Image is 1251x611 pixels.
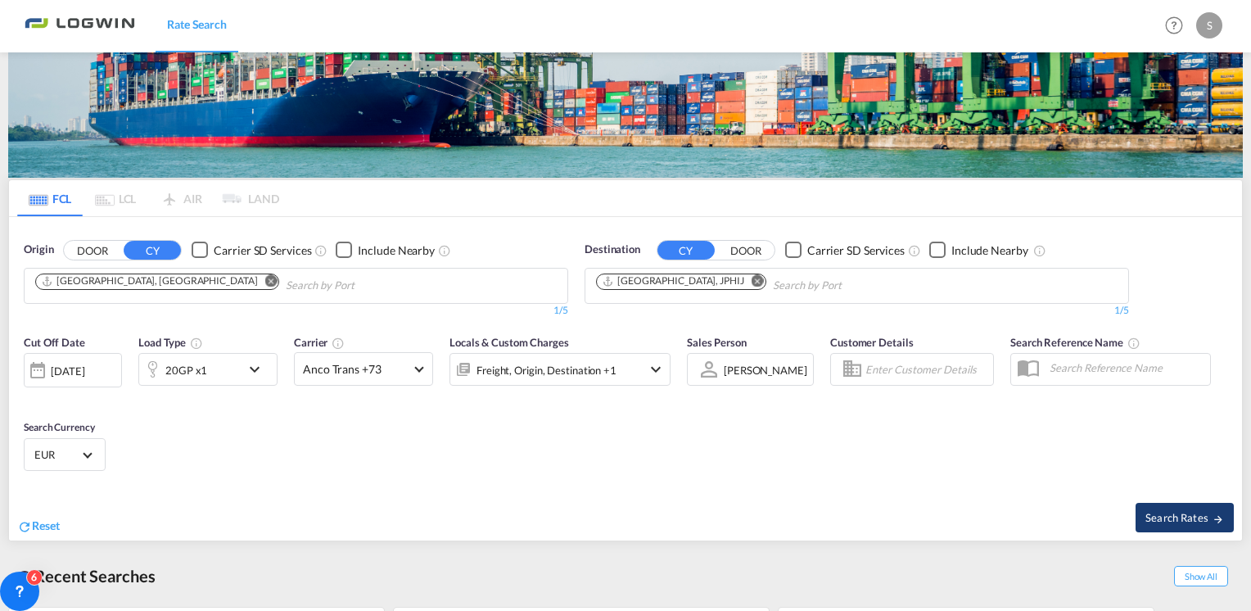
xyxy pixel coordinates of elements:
[773,273,928,299] input: Chips input.
[438,244,451,257] md-icon: Unchecked: Ignores neighbouring ports when fetching rates.Checked : Includes neighbouring ports w...
[15,568,34,588] md-icon: icon-backup-restore
[1145,511,1224,524] span: Search Rates
[1033,244,1046,257] md-icon: Unchecked: Ignores neighbouring ports when fetching rates.Checked : Includes neighbouring ports w...
[449,353,671,386] div: Freight Origin Destination Factory Stuffingicon-chevron-down
[41,274,257,288] div: Hamburg, DEHAM
[594,269,935,299] md-chips-wrap: Chips container. Use arrow keys to select chips.
[190,337,203,350] md-icon: icon-information-outline
[34,447,80,462] span: EUR
[286,273,441,299] input: Chips input.
[1213,514,1224,525] md-icon: icon-arrow-right
[336,242,435,259] md-checkbox: Checkbox No Ink
[830,336,913,349] span: Customer Details
[17,180,279,216] md-pagination-wrapper: Use the left and right arrow keys to navigate between tabs
[138,353,278,386] div: 20GP x1icon-chevron-down
[1174,566,1228,586] span: Show All
[314,244,327,257] md-icon: Unchecked: Search for CY (Container Yard) services for all selected carriers.Checked : Search for...
[33,443,97,467] md-select: Select Currency: € EUREuro
[24,421,95,433] span: Search Currency
[807,242,905,259] div: Carrier SD Services
[33,269,448,299] md-chips-wrap: Chips container. Use arrow keys to select chips.
[17,180,83,216] md-tab-item: FCL
[41,274,260,288] div: Press delete to remove this chip.
[9,217,1242,541] div: OriginDOOR CY Checkbox No InkUnchecked: Search for CY (Container Yard) services for all selected ...
[585,242,640,258] span: Destination
[449,336,569,349] span: Locals & Custom Charges
[724,364,807,377] div: [PERSON_NAME]
[294,336,345,349] span: Carrier
[929,242,1028,259] md-checkbox: Checkbox No Ink
[1010,336,1140,349] span: Search Reference Name
[17,518,60,536] div: icon-refreshReset
[214,242,311,259] div: Carrier SD Services
[1041,355,1210,380] input: Search Reference Name
[908,244,921,257] md-icon: Unchecked: Search for CY (Container Yard) services for all selected carriers.Checked : Search for...
[602,274,744,288] div: Hiroshima, JPHIJ
[1196,12,1222,38] div: S
[722,358,809,382] md-select: Sales Person: Sophie Holzmann
[165,359,207,382] div: 20GP x1
[476,359,616,382] div: Freight Origin Destination Factory Stuffing
[24,386,36,408] md-datepicker: Select
[8,558,162,595] div: Recent Searches
[64,241,121,260] button: DOOR
[138,336,203,349] span: Load Type
[865,357,988,382] input: Enter Customer Details
[303,361,409,378] span: Anco Trans +73
[717,241,775,260] button: DOOR
[245,360,273,379] md-icon: icon-chevron-down
[657,241,715,260] button: CY
[332,337,345,350] md-icon: The selected Trucker/Carrierwill be displayed in the rate results If the rates are from another f...
[646,360,666,379] md-icon: icon-chevron-down
[1127,337,1140,350] md-icon: Your search will be saved by the below given name
[1160,11,1188,39] span: Help
[51,364,84,378] div: [DATE]
[785,242,905,259] md-checkbox: Checkbox No Ink
[254,274,278,291] button: Remove
[585,304,1129,318] div: 1/5
[951,242,1028,259] div: Include Nearby
[32,518,60,532] span: Reset
[192,242,311,259] md-checkbox: Checkbox No Ink
[17,519,32,534] md-icon: icon-refresh
[741,274,766,291] button: Remove
[687,336,747,349] span: Sales Person
[1160,11,1196,41] div: Help
[24,353,122,387] div: [DATE]
[1136,503,1234,532] button: Search Ratesicon-arrow-right
[602,274,747,288] div: Press delete to remove this chip.
[24,304,568,318] div: 1/5
[24,336,85,349] span: Cut Off Date
[167,17,227,31] span: Rate Search
[25,7,135,44] img: bc73a0e0d8c111efacd525e4c8ad7d32.png
[24,242,53,258] span: Origin
[124,241,181,260] button: CY
[358,242,435,259] div: Include Nearby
